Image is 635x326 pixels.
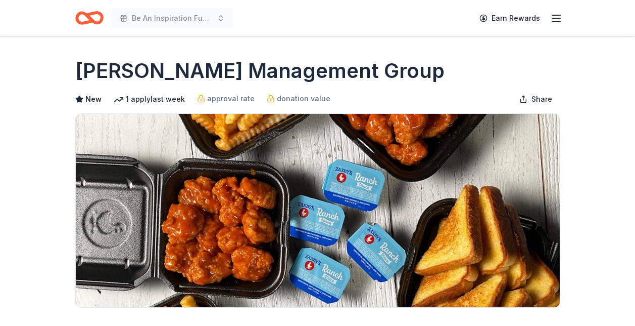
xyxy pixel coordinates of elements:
span: Be An Inspiration Fundraiser [132,12,213,24]
a: Earn Rewards [473,9,546,27]
span: New [85,93,102,105]
button: Be An Inspiration Fundraiser [112,8,233,28]
h1: [PERSON_NAME] Management Group [75,57,445,85]
img: Image for Avants Management Group [76,114,560,307]
a: donation value [267,93,330,105]
button: Share [511,89,560,109]
a: approval rate [197,93,255,105]
a: Home [75,6,104,30]
span: donation value [277,93,330,105]
span: approval rate [207,93,255,105]
span: Share [531,93,552,105]
div: 1 apply last week [114,93,185,105]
